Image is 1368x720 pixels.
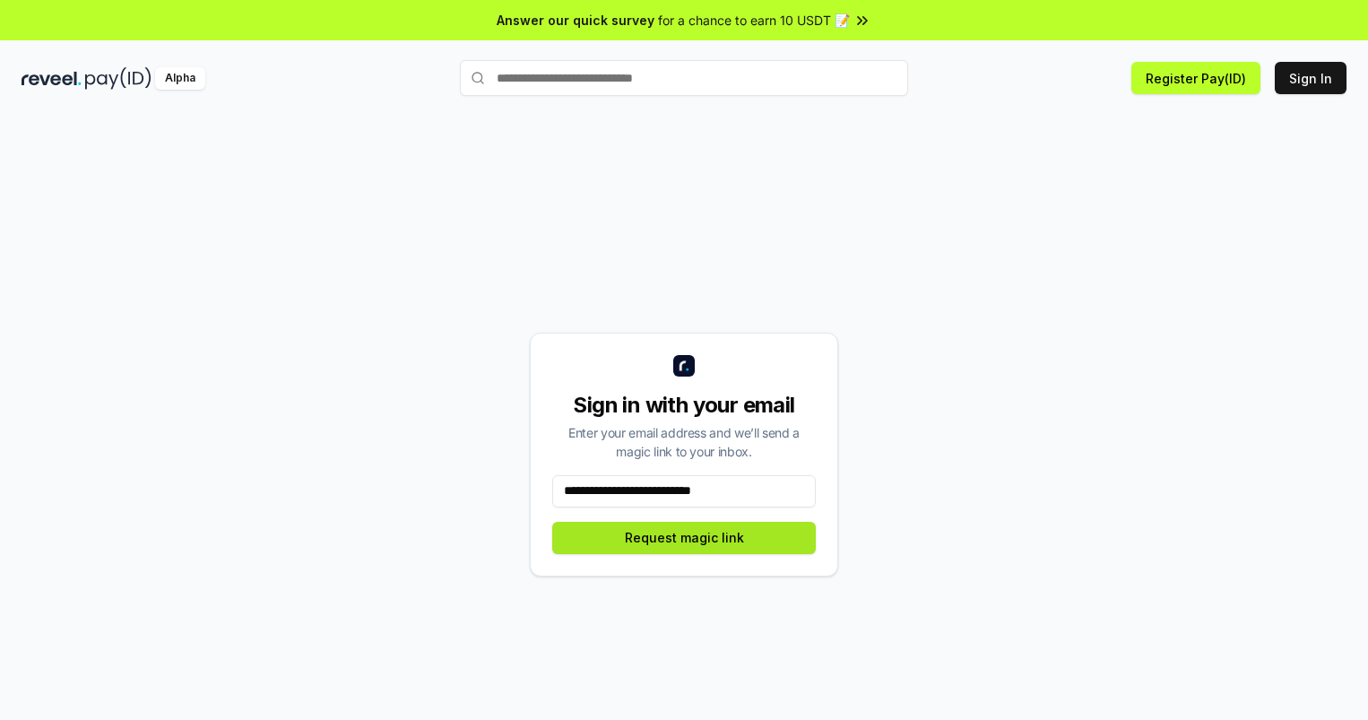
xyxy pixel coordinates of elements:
div: Alpha [155,67,205,90]
img: pay_id [85,67,152,90]
div: Sign in with your email [552,391,816,420]
img: reveel_dark [22,67,82,90]
img: logo_small [673,355,695,377]
span: Answer our quick survey [497,11,654,30]
div: Enter your email address and we’ll send a magic link to your inbox. [552,423,816,461]
button: Sign In [1275,62,1346,94]
button: Request magic link [552,522,816,554]
button: Register Pay(ID) [1131,62,1260,94]
span: for a chance to earn 10 USDT 📝 [658,11,850,30]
